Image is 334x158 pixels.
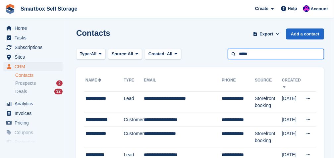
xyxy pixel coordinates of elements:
[15,88,27,95] span: Deals
[282,113,302,127] td: [DATE]
[15,43,54,52] span: Subscriptions
[3,99,63,108] a: menu
[303,5,310,12] img: Sam Austin
[76,49,105,60] button: Type: All
[15,118,54,128] span: Pricing
[108,49,142,60] button: Source: All
[255,92,282,113] td: Storefront booking
[56,80,63,86] div: 2
[15,72,63,79] a: Contacts
[255,75,282,92] th: Source
[3,52,63,62] a: menu
[311,6,328,12] span: Account
[148,51,166,56] span: Created:
[252,28,281,39] button: Export
[3,109,63,118] a: menu
[112,51,128,57] span: Source:
[76,28,110,37] h1: Contacts
[288,5,297,12] span: Help
[124,127,144,148] td: Customer
[15,24,54,33] span: Home
[15,62,54,71] span: CRM
[282,78,301,88] a: Created
[15,88,63,95] a: Deals 32
[15,137,54,147] span: Protection
[15,80,63,87] a: Prospects 2
[167,51,173,56] span: All
[54,89,63,94] div: 32
[128,51,134,57] span: All
[282,92,302,113] td: [DATE]
[124,113,144,127] td: Customer
[15,109,54,118] span: Invoices
[15,128,54,137] span: Coupons
[3,33,63,42] a: menu
[15,99,54,108] span: Analytics
[85,78,102,82] a: Name
[3,43,63,52] a: menu
[255,5,268,12] span: Create
[145,49,181,60] button: Created: All
[15,33,54,42] span: Tasks
[282,127,302,148] td: [DATE]
[144,75,222,92] th: Email
[91,51,97,57] span: All
[286,28,324,39] a: Add a contact
[255,127,282,148] td: Storefront booking
[3,128,63,137] a: menu
[3,62,63,71] a: menu
[124,75,144,92] th: Type
[260,31,273,37] span: Export
[18,3,80,14] a: Smartbox Self Storage
[3,24,63,33] a: menu
[3,137,63,147] a: menu
[15,52,54,62] span: Sites
[124,92,144,113] td: Lead
[222,75,255,92] th: Phone
[5,4,15,14] img: stora-icon-8386f47178a22dfd0bd8f6a31ec36ba5ce8667c1dd55bd0f319d3a0aa187defe.svg
[15,80,36,86] span: Prospects
[3,118,63,128] a: menu
[80,51,91,57] span: Type:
